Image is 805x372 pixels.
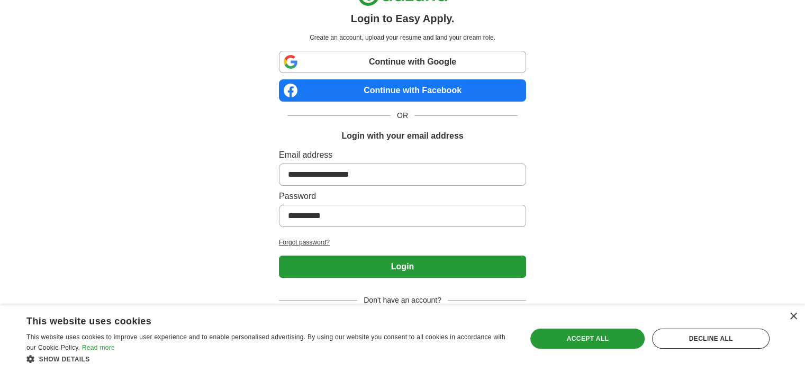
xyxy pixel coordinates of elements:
a: Continue with Facebook [279,79,526,102]
h1: Login to Easy Apply. [351,11,455,26]
span: This website uses cookies to improve user experience and to enable personalised advertising. By u... [26,333,505,351]
label: Email address [279,149,526,161]
div: This website uses cookies [26,312,485,328]
label: Password [279,190,526,203]
a: Read more, opens a new window [82,344,115,351]
p: Create an account, upload your resume and land your dream role. [281,33,524,42]
div: Show details [26,353,512,364]
div: Decline all [652,329,770,349]
div: Accept all [530,329,645,349]
span: Don't have an account? [357,295,448,306]
button: Login [279,256,526,278]
span: Show details [39,356,90,363]
div: Close [789,313,797,321]
h1: Login with your email address [341,130,463,142]
a: Forgot password? [279,238,526,247]
span: OR [391,110,414,121]
a: Continue with Google [279,51,526,73]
